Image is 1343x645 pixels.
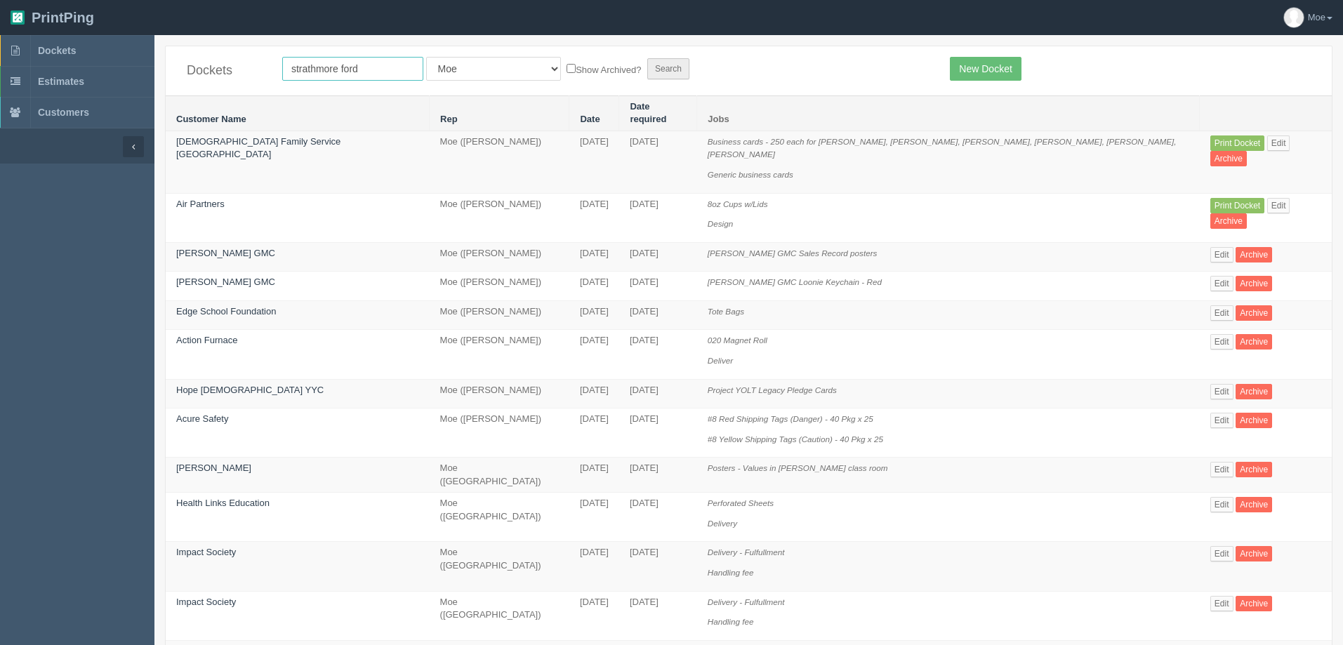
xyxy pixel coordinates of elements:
a: Edit [1210,546,1233,561]
td: Moe ([GEOGRAPHIC_DATA]) [430,591,569,640]
span: Dockets [38,45,76,56]
a: Archive [1236,384,1272,399]
td: [DATE] [569,193,619,242]
a: [DEMOGRAPHIC_DATA] Family Service [GEOGRAPHIC_DATA] [176,136,340,160]
a: [PERSON_NAME] GMC [176,248,275,258]
i: #8 Yellow Shipping Tags (Caution) - 40 Pkg x 25 [708,434,883,444]
a: Customer Name [176,114,246,124]
td: Moe ([PERSON_NAME]) [430,330,569,379]
td: [DATE] [619,242,697,272]
a: Archive [1236,596,1272,611]
td: [DATE] [619,379,697,408]
td: [DATE] [619,458,697,493]
a: Impact Society [176,547,236,557]
a: Edge School Foundation [176,306,276,317]
i: 8oz Cups w/Lids [708,199,768,208]
td: [DATE] [569,300,619,330]
td: [DATE] [619,131,697,193]
a: Archive [1236,462,1272,477]
td: [DATE] [569,242,619,272]
i: Deliver [708,356,733,365]
td: Moe ([PERSON_NAME]) [430,193,569,242]
i: Generic business cards [708,170,793,179]
a: Edit [1210,384,1233,399]
a: Date [580,114,600,124]
i: #8 Red Shipping Tags (Danger) - 40 Pkg x 25 [708,414,873,423]
td: [DATE] [619,408,697,458]
input: Search [647,58,689,79]
input: Customer Name [282,57,423,81]
td: Moe ([PERSON_NAME]) [430,131,569,193]
i: Posters - Values in [PERSON_NAME] class room [708,463,888,472]
i: [PERSON_NAME] GMC Sales Record posters [708,248,878,258]
td: Moe ([GEOGRAPHIC_DATA]) [430,493,569,542]
i: [PERSON_NAME] GMC Loonie Keychain - Red [708,277,882,286]
td: [DATE] [569,272,619,301]
input: Show Archived? [567,64,576,73]
a: Health Links Education [176,498,270,508]
a: Edit [1210,334,1233,350]
a: Archive [1210,151,1247,166]
i: Delivery [708,519,737,528]
td: [DATE] [619,591,697,640]
a: Edit [1210,247,1233,262]
a: [PERSON_NAME] GMC [176,277,275,287]
a: Archive [1236,546,1272,561]
td: [DATE] [569,408,619,458]
td: Moe ([PERSON_NAME]) [430,272,569,301]
a: New Docket [950,57,1021,81]
a: Edit [1210,413,1233,428]
a: Edit [1267,135,1290,151]
i: Design [708,219,733,228]
span: Estimates [38,76,84,87]
a: Archive [1236,276,1272,291]
td: [DATE] [619,542,697,591]
i: Delivery - Fulfullment [708,597,785,606]
img: avatar_default-7531ab5dedf162e01f1e0bb0964e6a185e93c5c22dfe317fb01d7f8cd2b1632c.jpg [1284,8,1304,27]
td: Moe ([PERSON_NAME]) [430,300,569,330]
i: Handling fee [708,617,754,626]
a: Date required [630,101,666,125]
i: Handling fee [708,568,754,577]
i: Delivery - Fulfullment [708,547,785,557]
a: Print Docket [1210,135,1264,151]
td: [DATE] [619,193,697,242]
td: [DATE] [569,493,619,542]
a: Edit [1210,305,1233,321]
a: Archive [1236,334,1272,350]
a: Archive [1210,213,1247,229]
i: Project YOLT Legacy Pledge Cards [708,385,837,394]
a: Rep [440,114,458,124]
img: logo-3e63b451c926e2ac314895c53de4908e5d424f24456219fb08d385ab2e579770.png [11,11,25,25]
h4: Dockets [187,64,261,78]
a: Edit [1210,596,1233,611]
i: 020 Magnet Roll [708,335,767,345]
a: Archive [1236,497,1272,512]
a: Air Partners [176,199,225,209]
a: Archive [1236,247,1272,262]
a: Print Docket [1210,198,1264,213]
td: [DATE] [619,493,697,542]
a: Hope [DEMOGRAPHIC_DATA] YYC [176,385,324,395]
a: Impact Society [176,597,236,607]
a: Action Furnace [176,335,237,345]
a: Edit [1267,198,1290,213]
a: Acure Safety [176,413,228,424]
i: Tote Bags [708,307,744,316]
i: Business cards - 250 each for [PERSON_NAME], [PERSON_NAME], [PERSON_NAME], [PERSON_NAME], [PERSON... [708,137,1177,159]
td: [DATE] [569,591,619,640]
span: Customers [38,107,89,118]
td: [DATE] [569,330,619,379]
td: [DATE] [619,272,697,301]
td: [DATE] [619,330,697,379]
td: Moe ([GEOGRAPHIC_DATA]) [430,458,569,493]
td: Moe ([PERSON_NAME]) [430,379,569,408]
td: [DATE] [569,542,619,591]
td: [DATE] [569,458,619,493]
a: Edit [1210,462,1233,477]
td: [DATE] [619,300,697,330]
a: Archive [1236,305,1272,321]
a: Edit [1210,276,1233,291]
a: [PERSON_NAME] [176,463,251,473]
td: Moe ([GEOGRAPHIC_DATA]) [430,542,569,591]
